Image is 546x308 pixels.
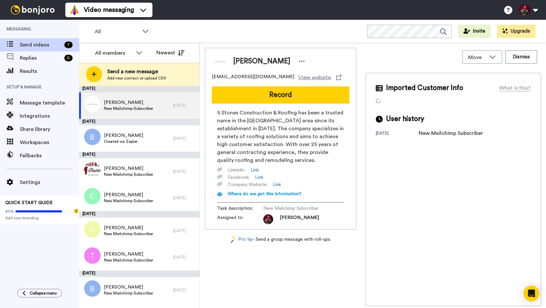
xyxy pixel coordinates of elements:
div: [DATE] [173,103,196,108]
div: Tooltip anchor [73,208,79,214]
div: [DATE] [173,169,196,174]
span: [PERSON_NAME] [104,99,153,106]
span: New Mailchimp Subscriber [104,231,153,236]
span: [PERSON_NAME] [104,165,153,172]
span: New Mailchimp Subscriber [104,258,153,263]
span: [PERSON_NAME] [104,284,153,291]
img: t.png [84,247,101,264]
div: [DATE] [173,228,196,233]
span: [PERSON_NAME] [104,132,143,139]
span: New Mailchimp Subscriber [104,291,153,296]
div: [DATE] [173,136,196,141]
div: [DATE] [79,152,200,158]
span: Send videos [20,41,62,49]
span: Settings [20,178,79,186]
img: 28e523c8-c82f-45a7-b60c-280c8bf0ad90.jpg [84,162,101,178]
span: [PERSON_NAME] [104,192,153,198]
div: [DATE] [173,255,196,260]
img: Image of Stace DeBusk [212,53,228,70]
div: 6 [64,55,73,61]
span: Workspaces [20,139,79,146]
span: New Mailchimp Subscriber [104,106,153,111]
div: What is this? [499,84,531,92]
span: Task description : [217,205,263,212]
span: 80% [5,209,14,214]
div: [DATE] [376,131,419,137]
span: Message template [20,99,79,107]
span: Facebook : [228,174,250,181]
img: 4.png [84,221,101,237]
div: [DATE] [173,195,196,200]
button: Newest [151,46,189,59]
span: Assigned to: [217,214,263,224]
a: Link [251,167,259,173]
div: 7 [64,42,73,48]
img: b.png [84,280,101,297]
button: Invite [458,25,491,38]
span: Collapse menu [30,291,57,296]
span: Integrations [20,112,79,120]
div: Open Intercom Messenger [524,286,539,301]
span: [PERSON_NAME] [233,56,290,66]
span: [PERSON_NAME] [104,251,153,258]
img: c.png [84,188,101,204]
span: New Mailchimp Subscriber [104,198,153,203]
button: Collapse menu [17,289,62,297]
a: Link [255,174,263,181]
div: [DATE] [79,211,200,218]
span: Where do we get this information? [228,192,302,196]
span: Results [20,67,79,75]
img: 85abe135-ea05-4a54-88ba-2e4a572cb52c.png [84,96,101,112]
span: New Mailchimp Subscriber [263,205,326,212]
img: vm-color.svg [69,5,80,15]
span: Add new contact or upload CSV [107,76,166,81]
button: Record [212,86,349,104]
span: Add your branding [5,215,74,221]
a: Link [273,181,281,188]
span: [PERSON_NAME] [280,214,319,224]
span: All [95,28,139,36]
div: New Mailchimp Subscriber [419,129,483,137]
span: QUICK START GUIDE [5,200,53,205]
span: Send a new message [107,68,166,76]
span: [PERSON_NAME] [104,225,153,231]
img: bj-logo-header-white.svg [8,5,57,15]
div: - Send a group message with roll-ups [205,236,356,243]
span: View website [298,74,331,81]
span: Company Website : [228,181,268,188]
span: New Mailchimp Subscriber [104,172,153,177]
div: [DATE] [173,288,196,293]
button: Dismiss [505,50,537,64]
span: Video messaging [84,5,134,15]
a: Pro tip [231,236,253,243]
span: Linkedin : [228,167,245,173]
span: Move [468,53,486,61]
span: 5 Stones Construction & Roofing has been a trusted name in the [GEOGRAPHIC_DATA] area since its e... [217,109,344,164]
span: User history [386,114,424,124]
div: All members [95,49,133,57]
span: [EMAIL_ADDRESS][DOMAIN_NAME] [212,74,294,81]
img: d923b0b4-c548-4750-9d5e-73e83e3289c6-1756157360.jpg [263,214,273,224]
div: [DATE] [79,119,200,125]
a: View website [298,74,341,81]
span: Imported Customer Info [386,83,463,93]
span: Share library [20,125,79,133]
span: Replies [20,54,62,62]
div: [DATE] [79,86,200,92]
img: magic-wand.svg [231,236,237,243]
span: Created via Zapier [104,139,143,144]
img: b.png [84,129,101,145]
span: Fallbacks [20,152,79,160]
button: Upgrade [497,25,535,38]
div: [DATE] [79,270,200,277]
